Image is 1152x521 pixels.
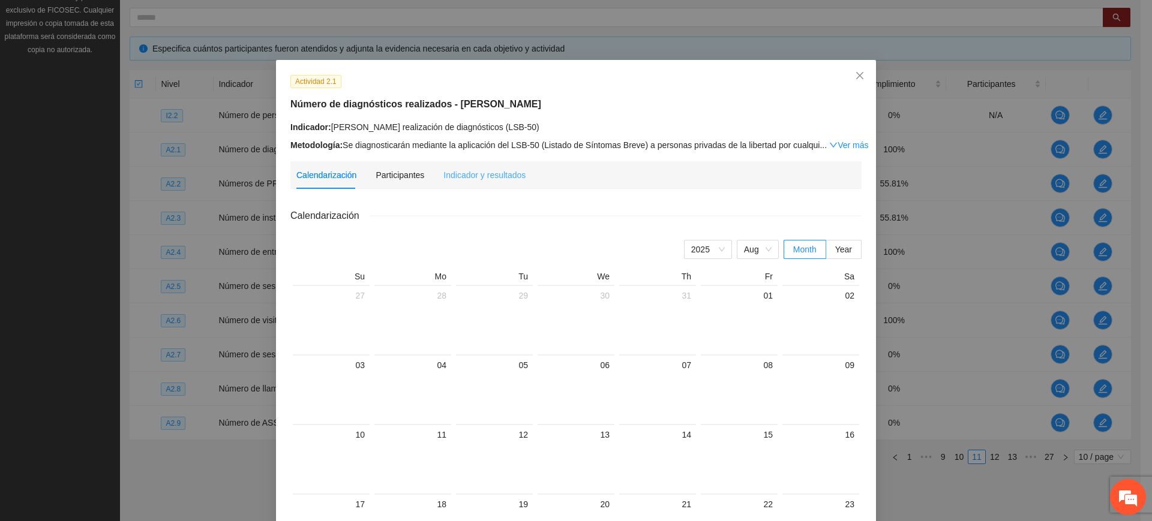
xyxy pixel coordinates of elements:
strong: Indicador: [290,122,331,132]
td: 2025-08-15 [698,424,780,493]
strong: Metodología: [290,140,343,150]
td: 2025-08-04 [372,354,454,424]
td: 2025-08-07 [617,354,698,424]
div: 08 [706,358,773,372]
span: down [829,141,838,149]
div: 22 [706,497,773,511]
td: 2025-07-31 [617,285,698,354]
span: Aug [744,240,772,258]
td: 2025-08-08 [698,354,780,424]
div: 30 [542,288,610,303]
div: 17 [298,497,365,511]
th: We [535,271,617,285]
th: Su [290,271,372,285]
th: Tu [454,271,535,285]
div: 29 [461,288,528,303]
div: [PERSON_NAME] realización de diagnósticos (LSB-50) [290,121,862,134]
td: 2025-08-03 [290,354,372,424]
td: 2025-07-27 [290,285,372,354]
div: 23 [787,497,854,511]
td: 2025-08-12 [454,424,535,493]
td: 2025-07-30 [535,285,617,354]
th: Sa [780,271,862,285]
div: 14 [624,427,691,442]
span: Actividad 2.1 [290,75,341,88]
a: Expand [829,140,868,150]
th: Th [617,271,698,285]
td: 2025-08-02 [780,285,862,354]
div: Se diagnosticarán mediante la aplicación del LSB-50 (Listado de Síntomas Breve) a personas privad... [290,138,862,152]
td: 2025-07-28 [372,285,454,354]
div: Indicador y resultados [443,168,526,182]
span: close [855,71,865,80]
td: 2025-08-09 [780,354,862,424]
div: 12 [461,427,528,442]
th: Mo [372,271,454,285]
div: 13 [542,427,610,442]
span: Year [835,245,852,254]
td: 2025-08-11 [372,424,454,493]
div: 16 [787,427,854,442]
div: Minimizar ventana de chat en vivo [197,6,226,35]
div: 28 [379,288,446,303]
div: Participantes [376,168,424,182]
td: 2025-08-14 [617,424,698,493]
h5: Número de diagnósticos realizados - [PERSON_NAME] [290,97,862,112]
td: 2025-08-01 [698,285,780,354]
span: Calendarización [290,208,369,223]
button: Close [844,60,876,92]
td: 2025-08-05 [454,354,535,424]
div: 07 [624,358,691,372]
span: Month [793,245,817,254]
div: 02 [787,288,854,303]
td: 2025-07-29 [454,285,535,354]
div: 09 [787,358,854,372]
div: 19 [461,497,528,511]
div: 04 [379,358,446,372]
td: 2025-08-10 [290,424,372,493]
div: 01 [706,288,773,303]
div: 15 [706,427,773,442]
div: 03 [298,358,365,372]
div: 05 [461,358,528,372]
span: Estamos en línea. [70,160,166,281]
div: Calendarización [296,168,356,182]
td: 2025-08-13 [535,424,617,493]
span: ... [820,140,827,150]
div: 11 [379,427,446,442]
td: 2025-08-16 [780,424,862,493]
span: 2025 [691,240,725,258]
div: 20 [542,497,610,511]
div: 18 [379,497,446,511]
textarea: Escriba su mensaje y pulse “Intro” [6,327,229,369]
div: 27 [298,288,365,303]
div: 10 [298,427,365,442]
div: Chatee con nosotros ahora [62,61,202,77]
div: 21 [624,497,691,511]
div: 06 [542,358,610,372]
th: Fr [698,271,780,285]
td: 2025-08-06 [535,354,617,424]
div: 31 [624,288,691,303]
